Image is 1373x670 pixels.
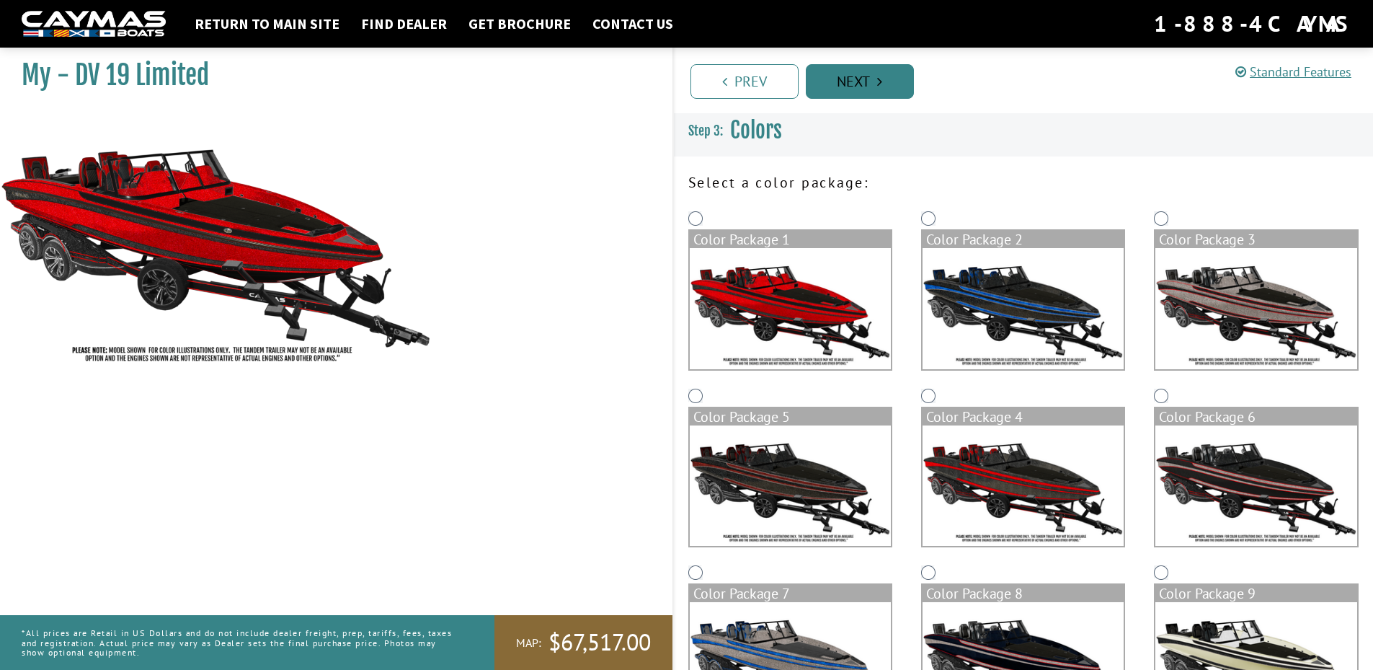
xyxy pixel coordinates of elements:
div: Color Package 2 [923,231,1124,248]
div: Color Package 7 [690,585,891,602]
a: MAP:$67,517.00 [494,615,672,670]
div: Color Package 5 [690,408,891,426]
a: Contact Us [585,14,680,33]
img: color_package_466.png [690,248,891,369]
img: color_package_467.png [923,248,1124,369]
a: Prev [690,64,799,99]
div: Color Package 3 [1155,231,1356,248]
img: color_package_470.png [923,426,1124,547]
a: Standard Features [1235,63,1351,80]
p: Select a color package: [688,172,1359,193]
div: Color Package 6 [1155,408,1356,426]
img: color_package_468.png [1155,248,1356,369]
img: color_package_471.png [1155,426,1356,547]
h1: My - DV 19 Limited [22,59,636,92]
div: 1-888-4CAYMAS [1154,8,1351,40]
img: white-logo-c9c8dbefe5ff5ceceb0f0178aa75bf4bb51f6bca0971e226c86eb53dfe498488.png [22,11,166,38]
a: Next [806,64,914,99]
a: Get Brochure [461,14,578,33]
div: Color Package 9 [1155,585,1356,602]
span: MAP: [516,635,541,651]
a: Return to main site [187,14,347,33]
div: Color Package 1 [690,231,891,248]
p: *All prices are Retail in US Dollars and do not include dealer freight, prep, tariffs, fees, taxe... [22,621,462,664]
div: Color Package 8 [923,585,1124,602]
span: $67,517.00 [548,627,651,658]
a: Find Dealer [354,14,454,33]
img: color_package_469.png [690,426,891,547]
div: Color Package 4 [923,408,1124,426]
